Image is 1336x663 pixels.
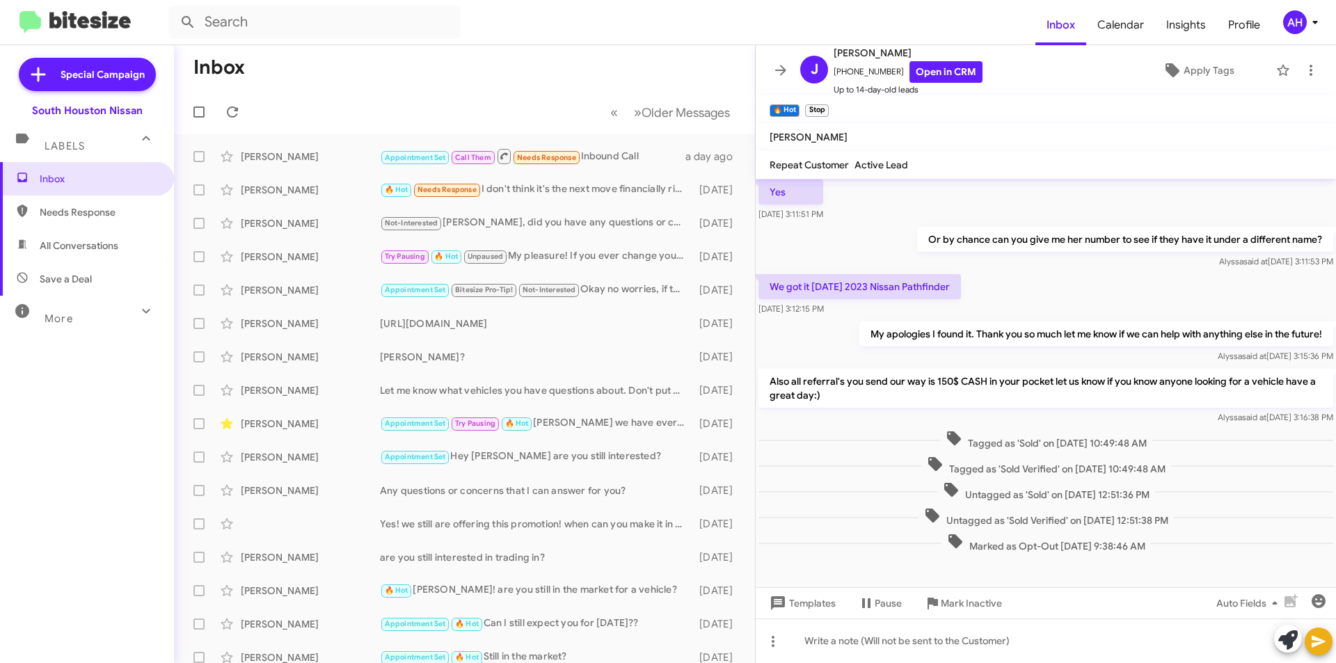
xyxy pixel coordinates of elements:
span: Inbox [40,172,158,186]
button: Next [626,98,738,127]
span: Apply Tags [1184,58,1234,83]
div: Okay no worries, if there are any changes on your end and on our end as well - please do reach ba... [380,282,692,298]
span: Tagged as 'Sold' on [DATE] 10:49:48 AM [940,430,1152,450]
button: Auto Fields [1205,591,1294,616]
span: 🔥 Hot [385,586,408,595]
a: Profile [1217,5,1271,45]
div: [PERSON_NAME] [241,484,380,497]
span: Untagged as 'Sold Verified' on [DATE] 12:51:38 PM [918,507,1174,527]
span: More [45,312,73,325]
h1: Inbox [193,56,245,79]
div: Hey [PERSON_NAME] are you still interested? [380,449,692,465]
a: Inbox [1035,5,1086,45]
p: My apologies I found it. Thank you so much let me know if we can help with anything else in the f... [859,321,1333,346]
div: [PERSON_NAME] [241,417,380,431]
span: Appointment Set [385,619,446,628]
button: Apply Tags [1127,58,1269,83]
span: Calendar [1086,5,1155,45]
span: 🔥 Hot [505,419,529,428]
small: Stop [805,104,828,117]
span: [PHONE_NUMBER] [834,61,983,83]
span: 🔥 Hot [385,185,408,194]
span: 🔥 Hot [455,619,479,628]
div: [DATE] [692,283,744,297]
span: [DATE] 3:11:51 PM [758,209,823,219]
div: [PERSON_NAME] [241,216,380,230]
div: [PERSON_NAME]! are you still in the market for a vehicle? [380,582,692,598]
span: Alyssa [DATE] 3:16:38 PM [1218,412,1333,422]
span: Needs Response [417,185,477,194]
div: a day ago [685,150,744,163]
div: Can I still expect you for [DATE]?? [380,616,692,632]
div: [DATE] [692,383,744,397]
nav: Page navigation example [603,98,738,127]
a: Insights [1155,5,1217,45]
div: [PERSON_NAME] [241,317,380,330]
span: Save a Deal [40,272,92,286]
div: My pleasure! If you ever change your mind please do not hesitate to reach back out. [380,248,692,264]
div: [PERSON_NAME] [241,150,380,163]
button: Mark Inactive [913,591,1013,616]
span: » [634,104,642,121]
p: Or by chance can you give me her number to see if they have it under a different name? [917,227,1333,252]
span: Call Them [455,153,491,162]
div: [PERSON_NAME] [241,183,380,197]
div: South Houston Nissan [32,104,143,118]
span: Marked as Opt-Out [DATE] 9:38:46 AM [941,533,1151,553]
div: [DATE] [692,350,744,364]
div: Any questions or concerns that I can answer for you? [380,484,692,497]
div: [DATE] [692,417,744,431]
div: Yes! we still are offering this promotion! when can you make it in with a proof of income, reside... [380,517,692,531]
span: Auto Fields [1216,591,1283,616]
div: [DATE] [692,617,744,631]
span: J [811,58,818,81]
span: Appointment Set [385,153,446,162]
div: [DATE] [692,550,744,564]
span: Alyssa [DATE] 3:15:36 PM [1218,351,1333,361]
span: Bitesize Pro-Tip! [455,285,513,294]
span: Needs Response [40,205,158,219]
span: « [610,104,618,121]
span: Not-Interested [385,218,438,227]
div: AH [1283,10,1307,34]
span: [DATE] 3:12:15 PM [758,303,824,314]
span: Older Messages [642,105,730,120]
button: Previous [602,98,626,127]
span: Templates [767,591,836,616]
div: [URL][DOMAIN_NAME] [380,317,692,330]
span: Up to 14-day-old leads [834,83,983,97]
span: Try Pausing [455,419,495,428]
div: [DATE] [692,216,744,230]
a: Special Campaign [19,58,156,91]
div: [PERSON_NAME]? [380,350,692,364]
span: Repeat Customer [770,159,849,171]
p: We got it [DATE] 2023 Nissan Pathfinder [758,274,961,299]
span: Labels [45,140,85,152]
div: are you still interested in trading in? [380,550,692,564]
div: [DATE] [692,450,744,464]
span: Mark Inactive [941,591,1002,616]
span: Not-Interested [523,285,576,294]
div: [PERSON_NAME] [241,350,380,364]
a: Open in CRM [909,61,983,83]
div: [DATE] [692,484,744,497]
span: said at [1243,256,1268,266]
span: Needs Response [517,153,576,162]
span: Tagged as 'Sold Verified' on [DATE] 10:49:48 AM [921,456,1171,476]
span: Alyssa [DATE] 3:11:53 PM [1219,256,1333,266]
div: Inbound Call [380,147,685,165]
span: 🔥 Hot [434,252,458,261]
p: Yes [758,179,823,205]
span: Special Campaign [61,67,145,81]
div: [PERSON_NAME] [241,250,380,264]
span: Try Pausing [385,252,425,261]
div: [PERSON_NAME] [241,283,380,297]
span: said at [1242,412,1266,422]
div: [PERSON_NAME] [241,450,380,464]
span: Appointment Set [385,285,446,294]
span: Pause [875,591,902,616]
span: [PERSON_NAME] [770,131,848,143]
